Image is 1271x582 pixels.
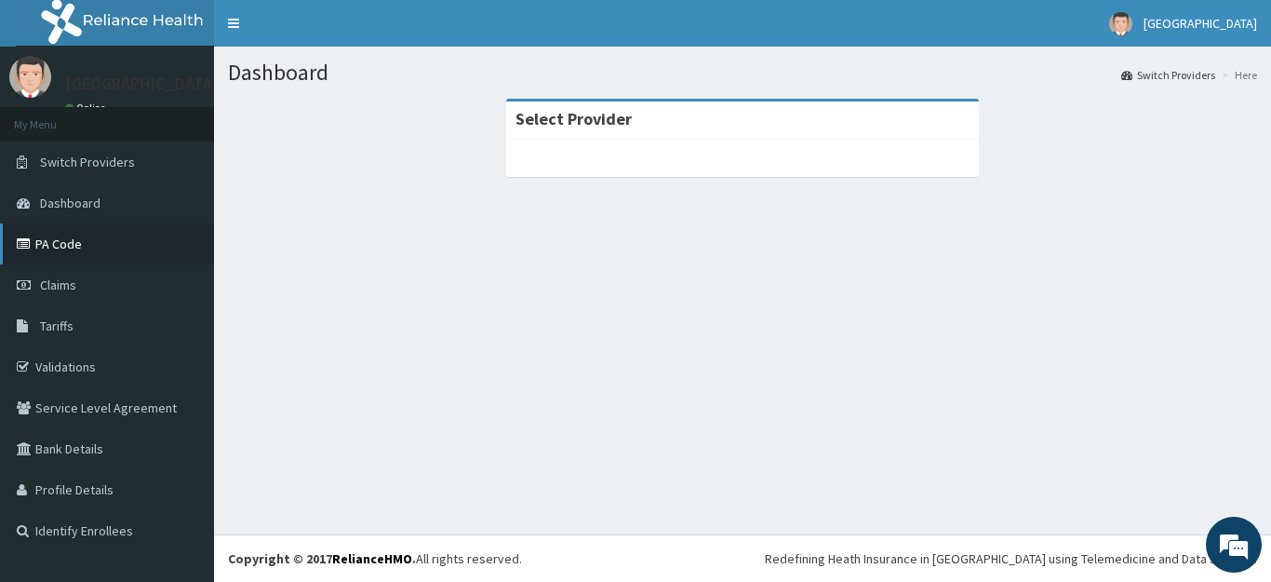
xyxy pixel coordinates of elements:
img: User Image [1109,12,1132,35]
div: Minimize live chat window [305,9,350,54]
span: Tariffs [40,318,74,334]
strong: Select Provider [515,108,632,129]
span: Switch Providers [40,154,135,170]
li: Here [1217,67,1257,83]
a: Online [65,102,110,115]
span: Dashboard [40,195,100,211]
img: User Image [9,56,51,98]
div: Chat with us now [97,104,313,129]
span: [GEOGRAPHIC_DATA] [1144,15,1257,32]
textarea: Type your message and hit 'Enter' [9,386,355,451]
span: We're online! [108,173,257,361]
span: Claims [40,277,76,293]
p: [GEOGRAPHIC_DATA] [65,75,219,92]
a: Switch Providers [1121,67,1215,83]
strong: Copyright © 2017 . [228,550,416,567]
a: RelianceHMO [332,550,412,567]
div: Redefining Heath Insurance in [GEOGRAPHIC_DATA] using Telemedicine and Data Science! [765,549,1257,568]
footer: All rights reserved. [214,535,1271,582]
img: d_794563401_company_1708531726252_794563401 [34,93,75,140]
h1: Dashboard [228,61,1257,85]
